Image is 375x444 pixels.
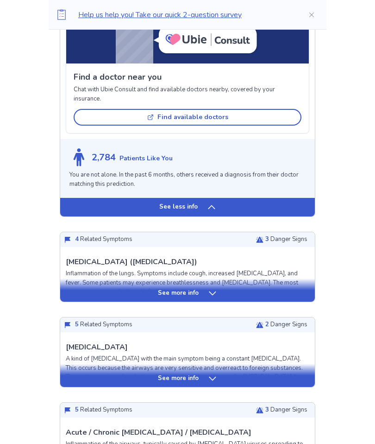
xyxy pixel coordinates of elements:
[158,289,199,298] p: See more info
[69,171,306,189] p: You are not alone. In the past 6 months, others received a diagnosis from their doctor matching t...
[66,257,197,268] p: [MEDICAL_DATA] ([MEDICAL_DATA])
[265,235,269,244] span: 3
[78,9,293,20] p: Help us help you! Take our quick 2-question survey
[75,235,132,245] p: Related Symptoms
[74,71,301,84] p: Find a doctor near you
[265,321,307,330] p: Danger Signs
[75,406,132,415] p: Related Symptoms
[265,406,269,414] span: 3
[153,17,260,64] img: Ubie Consult
[66,270,309,297] p: Inflammation of the lungs. Symptoms include cough, increased [MEDICAL_DATA], and fever. Some pati...
[66,427,251,438] p: Acute / Chronic [MEDICAL_DATA] / [MEDICAL_DATA]
[265,235,307,245] p: Danger Signs
[66,355,309,400] p: A kind of [MEDICAL_DATA] with the main symptom being a constant [MEDICAL_DATA]. This occurs becau...
[92,151,116,165] p: 2,784
[265,406,307,415] p: Danger Signs
[74,106,301,126] a: Find available doctors
[75,406,79,414] span: 5
[158,374,199,384] p: See more info
[159,203,198,212] p: See less info
[74,109,301,126] button: Find available doctors
[75,321,132,330] p: Related Symptoms
[66,342,128,353] p: [MEDICAL_DATA]
[265,321,269,329] span: 2
[74,86,301,104] p: Chat with Ubie Consult and find available doctors nearby, covered by your insurance.
[75,235,79,244] span: 4
[119,154,173,164] p: Patients Like You
[75,321,79,329] span: 5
